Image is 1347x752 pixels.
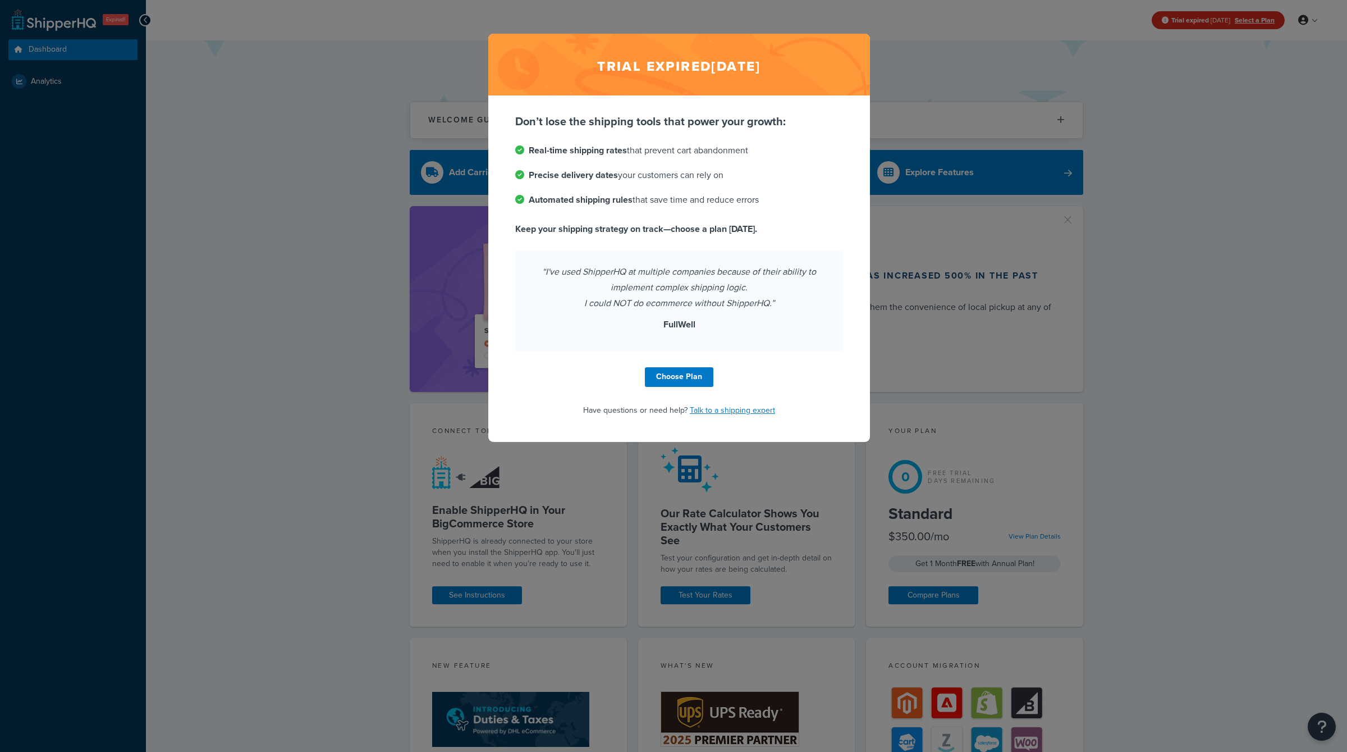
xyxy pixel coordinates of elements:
[645,367,713,387] a: Choose Plan
[515,221,843,237] p: Keep your shipping strategy on track—choose a plan [DATE].
[515,143,843,158] li: that prevent cart abandonment
[515,192,843,208] li: that save time and reduce errors
[690,404,775,416] a: Talk to a shipping expert
[515,167,843,183] li: your customers can rely on
[529,193,633,206] strong: Automated shipping rules
[515,113,843,129] p: Don’t lose the shipping tools that power your growth:
[488,34,870,95] h2: Trial expired [DATE]
[529,168,618,181] strong: Precise delivery dates
[529,317,830,332] p: FullWell
[529,264,830,311] p: “I've used ShipperHQ at multiple companies because of their ability to implement complex shipping...
[529,144,627,157] strong: Real-time shipping rates
[515,403,843,418] p: Have questions or need help?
